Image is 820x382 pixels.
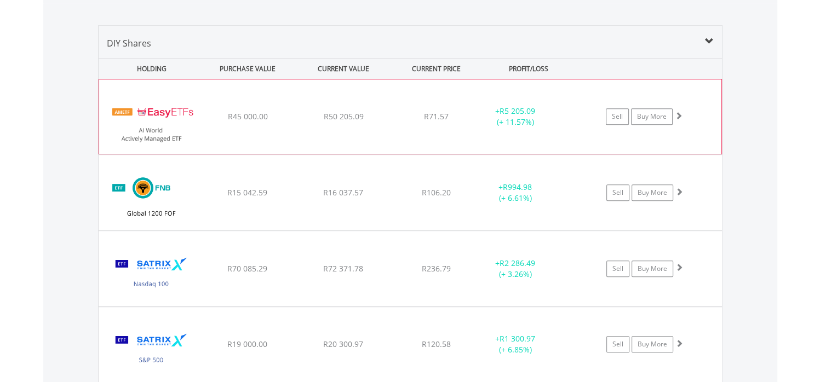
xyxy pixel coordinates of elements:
[227,187,267,198] span: R15 042.59
[503,182,532,192] span: R994.98
[227,111,267,121] span: R45 000.00
[422,339,451,349] span: R120.58
[474,333,557,355] div: + (+ 6.85%)
[104,321,198,379] img: EQU.ZA.STX500.png
[227,339,267,349] span: R19 000.00
[422,263,451,274] span: R236.79
[500,333,535,344] span: R1 300.97
[500,106,535,116] span: R5 205.09
[632,184,673,201] a: Buy More
[297,59,391,79] div: CURRENT VALUE
[632,261,673,277] a: Buy More
[201,59,295,79] div: PURCHASE VALUE
[632,336,673,352] a: Buy More
[104,245,198,303] img: EQU.ZA.STXNDQ.png
[500,258,535,268] span: R2 286.49
[606,108,629,125] a: Sell
[99,59,199,79] div: HOLDING
[323,111,363,121] span: R50 205.09
[422,187,451,198] span: R106.20
[104,169,198,227] img: EQU.ZA.FNBEQF.png
[227,263,267,274] span: R70 085.29
[105,93,199,151] img: EQU.ZA.EASYAI.png
[474,258,557,280] div: + (+ 3.26%)
[323,339,363,349] span: R20 300.97
[323,187,363,198] span: R16 037.57
[474,182,557,204] div: + (+ 6.61%)
[107,37,151,49] span: DIY Shares
[606,184,629,201] a: Sell
[323,263,363,274] span: R72 371.78
[631,108,673,125] a: Buy More
[606,336,629,352] a: Sell
[482,59,576,79] div: PROFIT/LOSS
[606,261,629,277] a: Sell
[392,59,479,79] div: CURRENT PRICE
[474,106,556,128] div: + (+ 11.57%)
[424,111,449,121] span: R71.57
